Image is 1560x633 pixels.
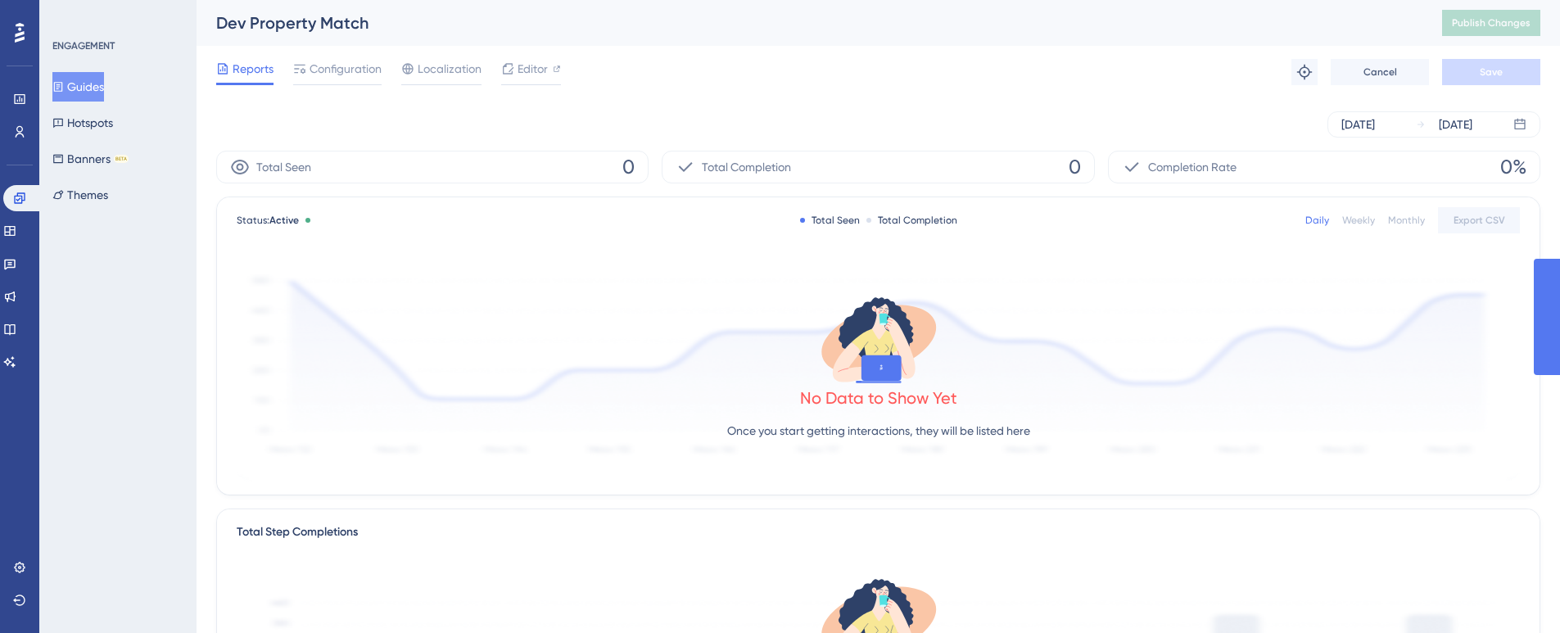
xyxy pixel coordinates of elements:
div: ENGAGEMENT [52,39,115,52]
span: Publish Changes [1452,16,1531,29]
div: Total Completion [866,214,957,227]
span: Reports [233,59,274,79]
div: [DATE] [1439,115,1472,134]
span: Editor [518,59,548,79]
span: Total Seen [256,157,311,177]
span: Cancel [1363,66,1397,79]
div: No Data to Show Yet [800,387,957,409]
div: [DATE] [1341,115,1375,134]
button: Publish Changes [1442,10,1540,36]
div: Monthly [1388,214,1425,227]
span: Configuration [310,59,382,79]
p: Once you start getting interactions, they will be listed here [727,421,1030,441]
span: Total Completion [702,157,791,177]
span: 0 [1069,154,1081,180]
div: Daily [1305,214,1329,227]
button: Guides [52,72,104,102]
span: Localization [418,59,482,79]
span: 0 [622,154,635,180]
span: Active [269,215,299,226]
button: Save [1442,59,1540,85]
div: BETA [114,155,129,163]
span: Save [1480,66,1503,79]
button: Themes [52,180,108,210]
button: Hotspots [52,108,113,138]
div: Total Step Completions [237,522,358,542]
span: Completion Rate [1148,157,1237,177]
button: Cancel [1331,59,1429,85]
div: Weekly [1342,214,1375,227]
div: Total Seen [800,214,860,227]
button: BannersBETA [52,144,129,174]
span: Export CSV [1454,214,1505,227]
iframe: UserGuiding AI Assistant Launcher [1491,568,1540,617]
span: Status: [237,214,299,227]
div: Dev Property Match [216,11,1401,34]
button: Export CSV [1438,207,1520,233]
span: 0% [1500,154,1526,180]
